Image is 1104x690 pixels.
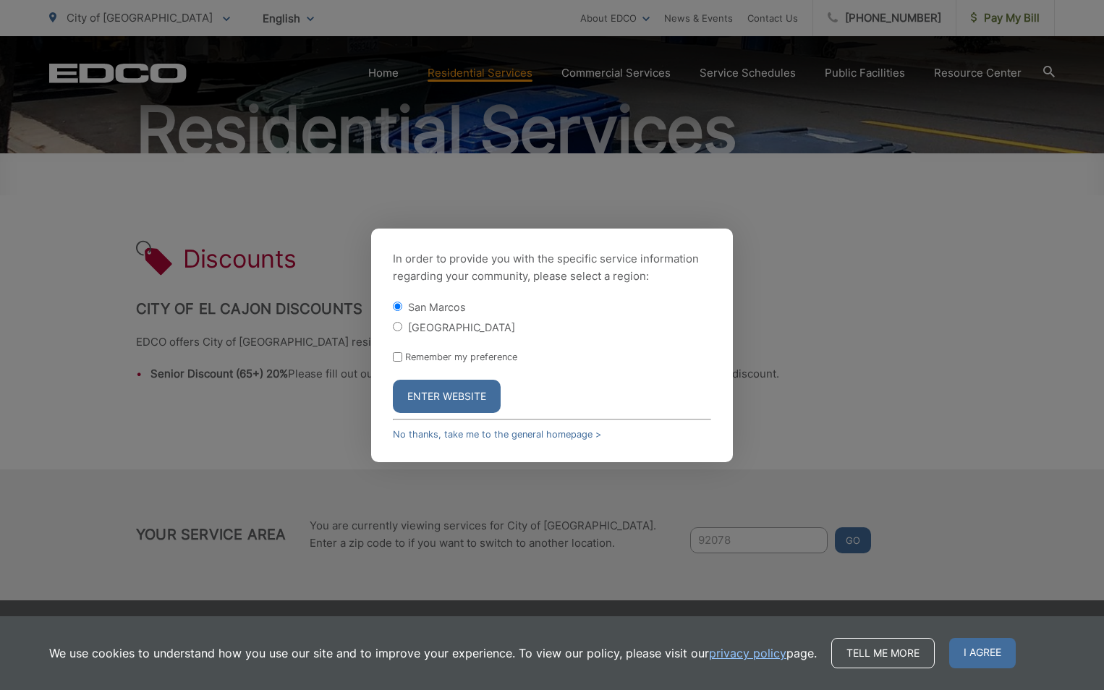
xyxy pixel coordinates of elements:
[408,321,515,333] label: [GEOGRAPHIC_DATA]
[949,638,1016,668] span: I agree
[393,429,601,440] a: No thanks, take me to the general homepage >
[393,380,501,413] button: Enter Website
[393,250,711,285] p: In order to provide you with the specific service information regarding your community, please se...
[709,644,786,662] a: privacy policy
[831,638,935,668] a: Tell me more
[49,644,817,662] p: We use cookies to understand how you use our site and to improve your experience. To view our pol...
[408,301,466,313] label: San Marcos
[405,352,517,362] label: Remember my preference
